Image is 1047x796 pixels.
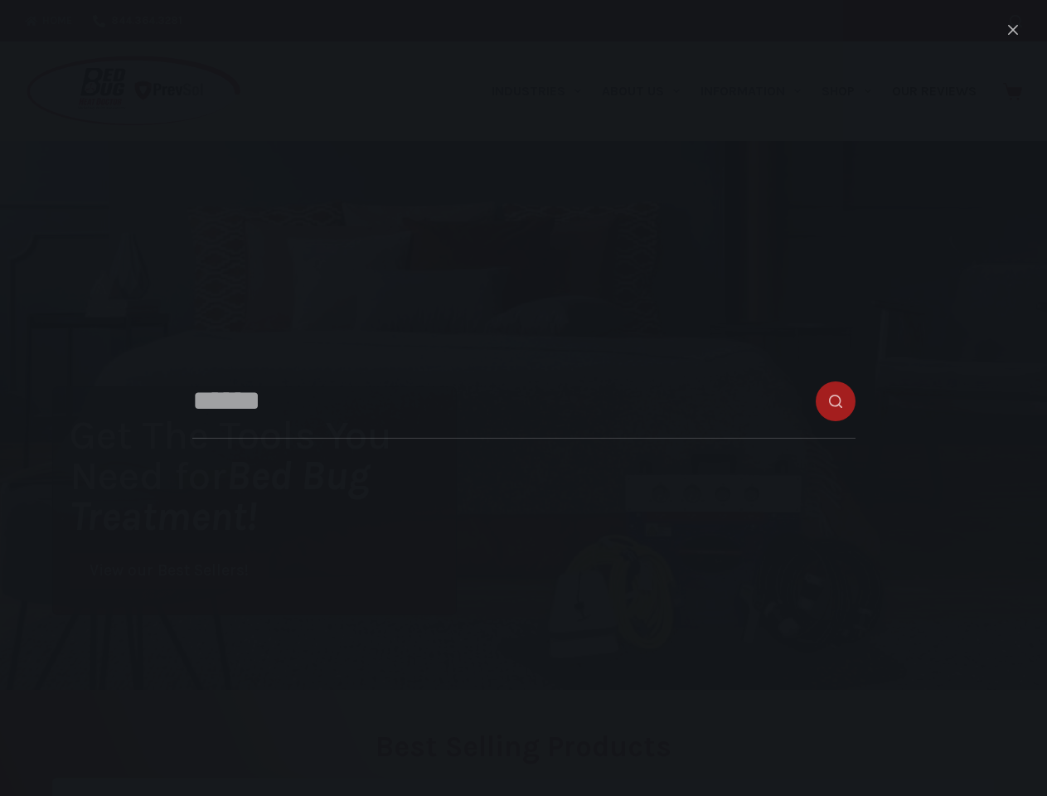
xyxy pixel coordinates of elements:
[591,41,690,141] a: About Us
[90,563,249,579] span: View our Best Sellers!
[25,55,242,129] img: Prevsol/Bed Bug Heat Doctor
[481,41,591,141] a: Industries
[881,41,986,141] a: Our Reviews
[691,41,812,141] a: Information
[1010,15,1022,27] button: Search
[70,452,370,540] i: Bed Bug Treatment!
[812,41,881,141] a: Shop
[70,553,269,589] a: View our Best Sellers!
[70,415,456,536] h1: Get The Tools You Need for
[481,41,986,141] nav: Primary
[52,732,995,761] h2: Best Selling Products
